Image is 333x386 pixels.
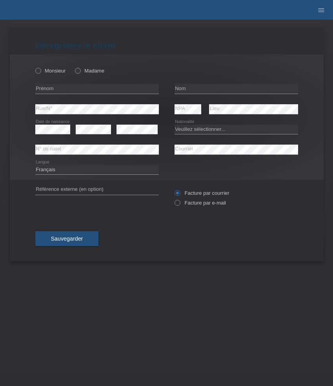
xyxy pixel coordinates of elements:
[35,41,298,51] h1: Enregistrer le client
[175,190,229,196] label: Facture par courrier
[175,190,180,200] input: Facture par courrier
[175,200,180,210] input: Facture par e-mail
[35,68,40,73] input: Monsieur
[175,200,226,206] label: Facture par e-mail
[313,7,329,12] a: menu
[35,231,99,246] button: Sauvegarder
[51,236,83,242] span: Sauvegarder
[75,68,80,73] input: Madame
[317,6,325,14] i: menu
[35,68,66,74] label: Monsieur
[75,68,104,74] label: Madame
